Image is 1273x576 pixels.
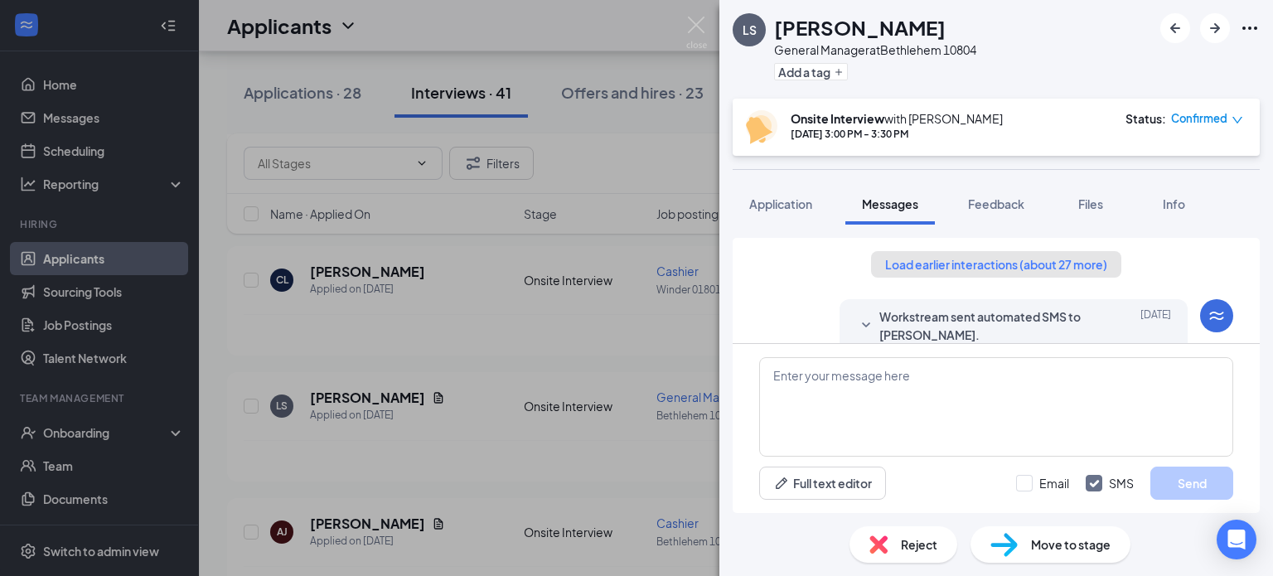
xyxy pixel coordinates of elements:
span: Feedback [968,196,1024,211]
button: ArrowRight [1200,13,1230,43]
span: [DATE] [1140,307,1171,344]
svg: Ellipses [1240,18,1260,38]
button: Send [1150,467,1233,500]
span: Confirmed [1171,110,1227,127]
button: ArrowLeftNew [1160,13,1190,43]
div: Open Intercom Messenger [1217,520,1256,559]
button: Full text editorPen [759,467,886,500]
b: Onsite Interview [791,111,884,126]
span: Messages [862,196,918,211]
svg: Pen [773,475,790,491]
span: down [1232,114,1243,126]
div: with [PERSON_NAME] [791,110,1003,127]
span: Application [749,196,812,211]
svg: SmallChevronDown [856,316,876,336]
span: Files [1078,196,1103,211]
button: Load earlier interactions (about 27 more) [871,251,1121,278]
svg: ArrowLeftNew [1165,18,1185,38]
span: Move to stage [1031,535,1111,554]
span: Workstream sent automated SMS to [PERSON_NAME]. [879,307,1096,344]
h1: [PERSON_NAME] [774,13,946,41]
button: PlusAdd a tag [774,63,848,80]
svg: WorkstreamLogo [1207,306,1227,326]
svg: ArrowRight [1205,18,1225,38]
div: General Manager at Bethlehem 10804 [774,41,976,58]
span: Info [1163,196,1185,211]
span: Reject [901,535,937,554]
svg: Plus [834,67,844,77]
div: [DATE] 3:00 PM - 3:30 PM [791,127,1003,141]
div: Status : [1125,110,1166,127]
div: LS [743,22,757,38]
